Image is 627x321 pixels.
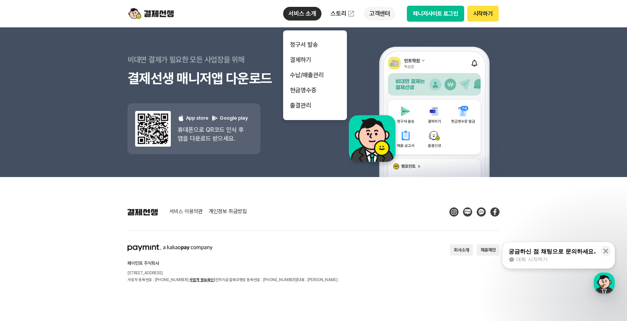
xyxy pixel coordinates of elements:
img: Kakao Talk [477,207,486,217]
button: 제휴제안 [477,244,499,256]
img: 애플 로고 [178,115,184,122]
button: 매니저사이트 로그인 [407,6,464,22]
a: 출결관리 [283,98,347,113]
img: 결제선생 로고 [128,209,158,215]
a: 개인정보 취급방침 [209,209,247,215]
button: 회사소개 [450,244,473,256]
p: Google play [211,115,248,122]
img: 외부 도메인 오픈 [347,10,355,17]
a: 스토리 [325,6,360,21]
img: logo [128,6,174,21]
img: 앱 예시 이미지 [339,16,499,177]
span: 홈 [24,251,28,257]
span: | [297,277,298,282]
img: Instagram [449,207,458,217]
p: 서비스 소개 [283,7,321,21]
a: 청구서 발송 [283,37,347,52]
a: 현금영수증 [283,83,347,98]
span: 설정 [117,251,126,257]
p: 비대면 결제가 필요한 모든 사업장을 위해 [128,50,313,69]
img: paymint logo [128,244,213,251]
button: 시작하기 [467,6,499,22]
a: 설정 [98,240,146,259]
a: 수납/매출관리 [283,68,347,83]
img: Facebook [490,207,499,217]
span: 대화 [69,251,79,258]
img: 앱 다운도르드 qr [135,111,171,147]
p: 휴대폰으로 QR코드 인식 후 앱을 다운로드 받으세요. [178,125,248,143]
p: [STREET_ADDRESS] [128,269,338,276]
a: 결제하기 [283,52,347,68]
a: 홈 [2,240,50,259]
img: 구글 플레이 로고 [211,115,218,122]
p: 사업자 등록번호 : [PHONE_NUMBER] 전자지급결제대행업 등록번호 : [PHONE_NUMBER] 대표 : [PERSON_NAME] [128,276,338,283]
a: 사업자 정보확인 [189,277,214,282]
p: App store [178,115,208,122]
h2: 페이민트 주식회사 [128,261,338,266]
a: 서비스 이용약관 [169,209,203,215]
img: Blog [463,207,472,217]
a: 대화 [50,240,98,259]
span: | [214,277,215,282]
p: 고객센터 [364,7,395,21]
h3: 결제선생 매니저앱 다운로드 [128,69,313,88]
